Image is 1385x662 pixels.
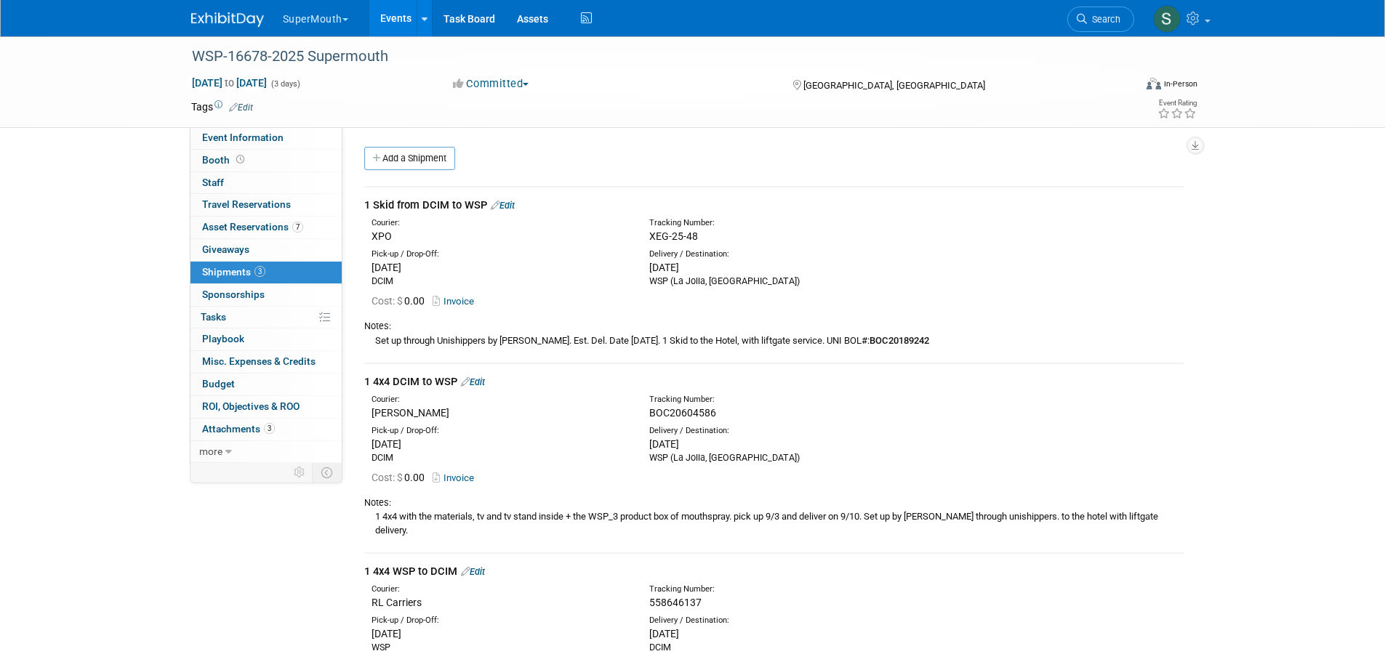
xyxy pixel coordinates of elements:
a: Edit [229,102,253,113]
div: Courier: [372,394,627,405]
button: Committed [448,76,534,92]
div: Tracking Number: [649,394,975,405]
a: Budget [190,374,342,395]
span: Giveaways [202,243,249,255]
a: Edit [491,200,515,211]
div: Delivery / Destination: [649,425,905,437]
span: Booth not reserved yet [233,154,247,165]
a: Asset Reservations7 [190,217,342,238]
span: Booth [202,154,247,166]
div: [DATE] [649,626,905,641]
a: Tasks [190,307,342,328]
a: Sponsorships [190,284,342,306]
a: Invoice [433,472,480,483]
span: Budget [202,378,235,389]
span: Asset Reservations [202,221,303,233]
span: Staff [202,177,224,188]
div: [PERSON_NAME] [372,405,627,420]
div: Notes: [364,496,1184,509]
span: Misc. Expenses & Credits [202,355,316,367]
td: Toggle Event Tabs [312,463,342,482]
span: 3 [254,266,265,277]
div: 1 4x4 with the materials, tv and tv stand inside + the WSP_3 product box of mouthspray. pick up 9... [364,509,1184,537]
img: ExhibitDay [191,12,264,27]
div: Set up through Unishippers by [PERSON_NAME]. Est. Del. Date [DATE]. 1 Skid to the Hotel, with lif... [364,333,1184,348]
span: Sponsorships [202,288,265,300]
div: 1 4x4 DCIM to WSP [364,374,1184,389]
div: [DATE] [372,626,627,641]
b: BOC20189242 [870,335,929,346]
div: WSP-16678-2025 Supermouth [187,44,1112,70]
div: Notes: [364,320,1184,333]
div: 1 Skid from DCIM to WSP [364,198,1184,213]
a: Staff [190,172,342,194]
a: Search [1067,7,1134,32]
span: [GEOGRAPHIC_DATA], [GEOGRAPHIC_DATA] [803,80,985,91]
span: XEG-25-48 [649,230,698,242]
div: WSP (La Jolla, [GEOGRAPHIC_DATA]) [649,451,905,464]
div: Delivery / Destination: [649,249,905,260]
a: Giveaways [190,239,342,261]
a: Playbook [190,328,342,350]
div: Courier: [372,217,627,229]
span: Attachments [202,423,275,435]
span: ROI, Objectives & ROO [202,400,300,412]
a: Travel Reservations [190,194,342,216]
a: Event Information [190,127,342,149]
img: Samantha Meyers [1153,5,1181,33]
a: Shipments3 [190,262,342,283]
div: XPO [372,229,627,243]
span: Tasks [201,311,226,323]
span: Cost: $ [372,295,404,307]
div: WSP (La Jolla, [GEOGRAPHIC_DATA]) [649,275,905,288]
a: Invoice [433,296,480,307]
span: 558646137 [649,597,702,608]
div: Tracking Number: [649,584,975,595]
div: In-Person [1163,78,1197,89]
a: Attachments3 [190,419,342,440]
span: 3 [264,423,275,434]
span: Cost: $ [372,472,404,483]
div: Courier: [372,584,627,595]
a: Misc. Expenses & Credits [190,351,342,373]
div: [DATE] [372,437,627,451]
a: ROI, Objectives & ROO [190,396,342,418]
div: Tracking Number: [649,217,975,229]
div: Pick-up / Drop-Off: [372,615,627,626]
div: DCIM [372,275,627,288]
a: Edit [461,376,485,387]
span: Search [1087,14,1120,25]
a: more [190,441,342,463]
span: Event Information [202,132,284,143]
span: Shipments [202,266,265,278]
div: DCIM [372,451,627,464]
span: (3 days) [270,79,300,89]
span: [DATE] [DATE] [191,76,268,89]
span: 7 [292,222,303,233]
div: [DATE] [649,260,905,275]
td: Tags [191,100,253,114]
span: Travel Reservations [202,198,291,210]
div: [DATE] [649,437,905,451]
div: 1 4x4 WSP to DCIM [364,564,1184,579]
span: 0.00 [372,295,430,307]
div: Event Format [1048,76,1198,97]
div: [DATE] [372,260,627,275]
div: Delivery / Destination: [649,615,905,626]
div: Pick-up / Drop-Off: [372,425,627,437]
div: DCIM [649,641,905,654]
img: Format-Inperson.png [1147,78,1161,89]
div: RL Carriers [372,595,627,610]
a: Booth [190,150,342,171]
span: more [199,445,222,457]
span: to [222,77,236,89]
div: Pick-up / Drop-Off: [372,249,627,260]
div: Event Rating [1157,100,1197,107]
a: Edit [461,566,485,577]
div: WSP [372,641,627,654]
a: Add a Shipment [364,147,455,170]
span: BOC20604586 [649,407,716,419]
span: Playbook [202,333,244,344]
span: 0.00 [372,472,430,483]
td: Personalize Event Tab Strip [287,463,313,482]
